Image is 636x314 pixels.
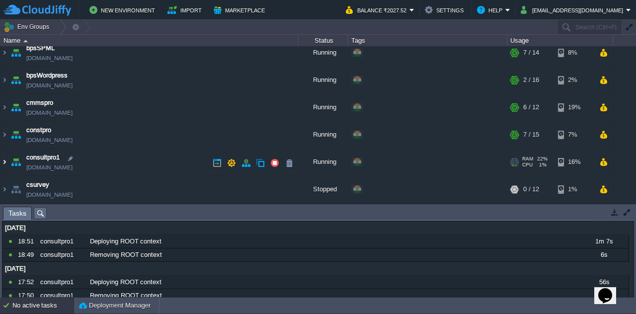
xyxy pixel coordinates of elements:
[90,250,162,259] span: Removing ROOT context
[38,235,86,248] div: consultpro1
[0,123,8,150] img: AMDAwAAAACH5BAEAAAAALAAAAAABAAEAAAICRAEAOw==
[26,182,49,192] a: csurvey
[18,248,37,261] div: 18:49
[18,289,37,302] div: 17:50
[579,235,628,248] div: 1m 7s
[299,96,348,123] div: Running
[299,69,348,95] div: Running
[79,301,151,311] button: Deployment Manager
[26,55,73,65] a: [DOMAIN_NAME]
[26,45,55,55] a: bpsSPML
[521,4,626,16] button: [EMAIL_ADDRESS][DOMAIN_NAME]
[0,41,8,68] img: AMDAwAAAACH5BAEAAAAALAAAAAABAAEAAAICRAEAOw==
[346,4,409,16] button: Balance ₹2027.52
[537,164,547,170] span: 1%
[23,40,28,42] img: AMDAwAAAACH5BAEAAAAALAAAAAABAAEAAAICRAEAOw==
[9,96,23,123] img: AMDAwAAAACH5BAEAAAAALAAAAAABAAEAAAICRAEAOw==
[2,222,629,235] div: [DATE]
[594,274,626,304] iframe: chat widget
[26,192,73,202] a: [DOMAIN_NAME]
[558,151,590,177] div: 16%
[558,178,590,205] div: 1%
[0,69,8,95] img: AMDAwAAAACH5BAEAAAAALAAAAAABAAEAAAICRAEAOw==
[9,151,23,177] img: AMDAwAAAACH5BAEAAAAALAAAAAABAAEAAAICRAEAOw==
[214,4,268,16] button: Marketplace
[9,123,23,150] img: AMDAwAAAACH5BAEAAAAALAAAAAABAAEAAAICRAEAOw==
[523,178,539,205] div: 0 / 12
[299,178,348,205] div: Stopped
[26,73,68,82] a: bpsWordpress
[26,82,73,92] a: [DOMAIN_NAME]
[0,151,8,177] img: AMDAwAAAACH5BAEAAAAALAAAAAABAAEAAAICRAEAOw==
[1,35,298,46] div: Name
[558,69,590,95] div: 2%
[3,4,71,16] img: CloudJiffy
[38,276,86,289] div: consultpro1
[299,41,348,68] div: Running
[26,155,60,164] a: consultpro1
[9,41,23,68] img: AMDAwAAAACH5BAEAAAAALAAAAAABAAEAAAICRAEAOw==
[558,96,590,123] div: 19%
[89,4,158,16] button: New Environment
[167,4,205,16] button: Import
[90,291,162,300] span: Removing ROOT context
[349,35,507,46] div: Tags
[12,298,75,314] div: No active tasks
[537,158,548,164] span: 22%
[508,35,613,46] div: Usage
[26,127,51,137] a: constpro
[18,276,37,289] div: 17:52
[9,178,23,205] img: AMDAwAAAACH5BAEAAAAALAAAAAABAAEAAAICRAEAOw==
[299,151,348,177] div: Running
[523,41,539,68] div: 7 / 14
[38,289,86,302] div: consultpro1
[558,41,590,68] div: 8%
[0,96,8,123] img: AMDAwAAAACH5BAEAAAAALAAAAAABAAEAAAICRAEAOw==
[2,262,629,275] div: [DATE]
[26,164,73,174] a: [DOMAIN_NAME]
[579,276,628,289] div: 56s
[523,96,539,123] div: 6 / 12
[477,4,505,16] button: Help
[579,289,628,302] div: 6s
[90,278,161,287] span: Deploying ROOT context
[0,178,8,205] img: AMDAwAAAACH5BAEAAAAALAAAAAABAAEAAAICRAEAOw==
[558,123,590,150] div: 7%
[299,35,348,46] div: Status
[425,4,467,16] button: Settings
[38,248,86,261] div: consultpro1
[26,100,53,110] a: cmmspro
[8,207,26,220] span: Tasks
[18,235,37,248] div: 18:51
[522,164,533,170] span: CPU
[523,69,539,95] div: 2 / 16
[3,20,53,34] button: Env Groups
[26,110,73,120] a: [DOMAIN_NAME]
[9,69,23,95] img: AMDAwAAAACH5BAEAAAAALAAAAAABAAEAAAICRAEAOw==
[26,137,73,147] a: [DOMAIN_NAME]
[90,237,161,246] span: Deploying ROOT context
[299,123,348,150] div: Running
[522,158,533,164] span: RAM
[579,248,628,261] div: 6s
[523,123,539,150] div: 7 / 15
